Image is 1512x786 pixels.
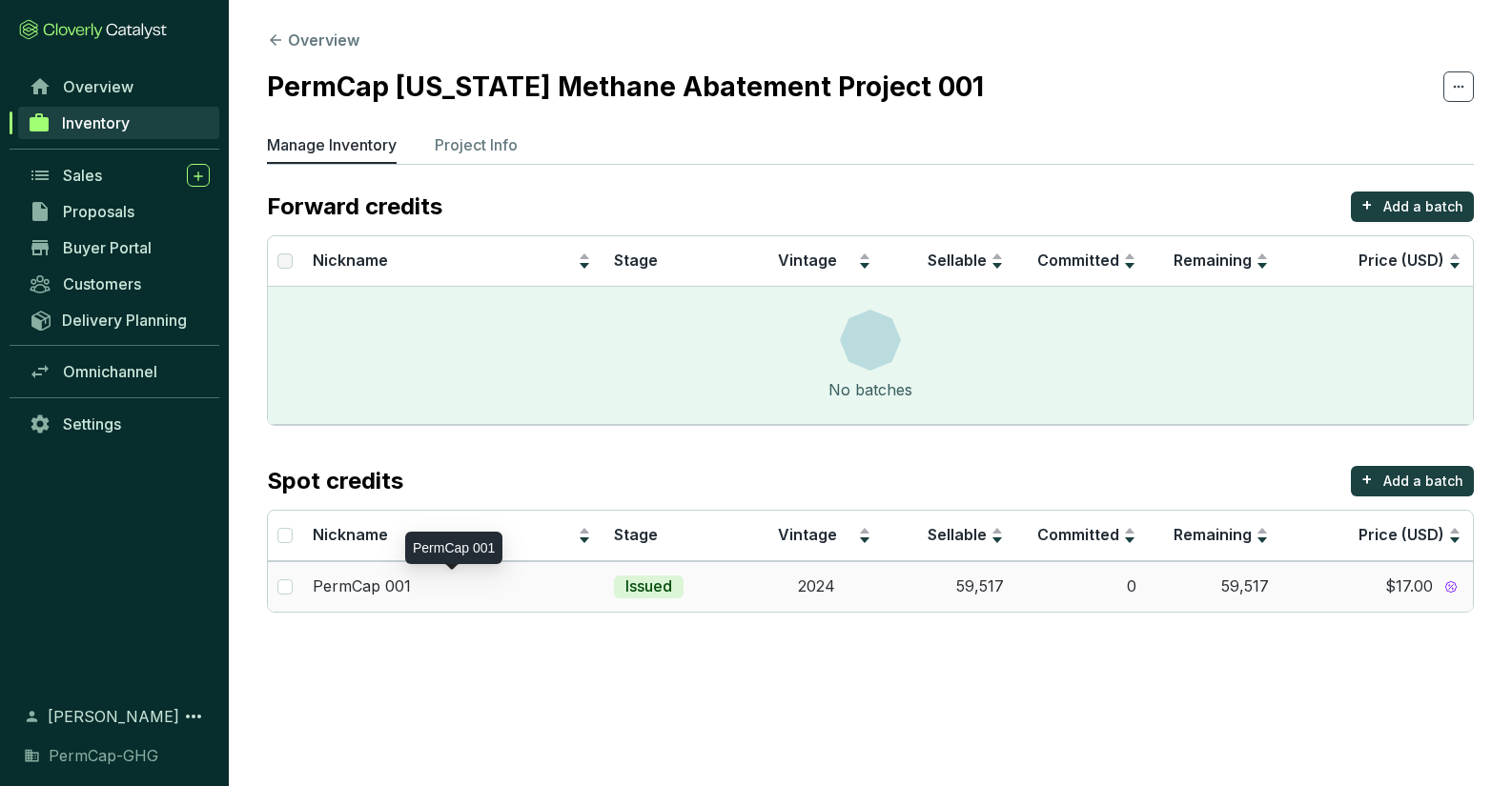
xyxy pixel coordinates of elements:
[1383,197,1463,216] p: Add a batch
[778,251,837,270] span: Vintage
[63,362,157,381] span: Omnichannel
[313,576,411,597] p: PermCap 001
[19,408,219,440] a: Settings
[267,67,984,107] h2: PermCap [US_STATE] Methane Abatement Project 001
[62,311,187,330] span: Delivery Planning
[267,29,359,51] button: Overview
[63,238,152,257] span: Buyer Portal
[603,236,749,287] th: Stage
[313,251,388,270] span: Nickname
[405,532,502,564] div: PermCap 001
[63,202,134,221] span: Proposals
[63,166,102,185] span: Sales
[614,251,658,270] span: Stage
[1037,525,1119,544] span: Committed
[614,525,658,544] span: Stage
[63,77,133,96] span: Overview
[1351,191,1474,222] button: +Add a batch
[1361,466,1373,493] p: +
[1361,191,1373,218] p: +
[267,466,403,496] p: Spot credits
[313,525,388,544] span: Nickname
[63,274,141,293] span: Customers
[1383,472,1463,491] p: Add a batch
[435,133,518,156] p: Project Info
[18,107,219,139] a: Inventory
[19,232,219,264] a: Buyer Portal
[49,744,158,767] span: PermCap-GHG
[1148,561,1280,612] td: 59,517
[883,561,1015,612] td: 59,517
[62,113,130,132] span: Inventory
[19,71,219,103] a: Overview
[19,268,219,300] a: Customers
[603,511,749,561] th: Stage
[1359,525,1444,544] span: Price (USD)
[1037,251,1119,270] span: Committed
[928,525,987,544] span: Sellable
[1385,576,1433,597] span: $17.00
[928,251,987,270] span: Sellable
[1015,561,1148,612] td: 0
[19,304,219,335] a: Delivery Planning
[1174,525,1252,544] span: Remaining
[1351,466,1474,496] button: +Add a batch
[1359,251,1444,270] span: Price (USD)
[828,378,912,401] div: No batches
[48,705,179,728] span: [PERSON_NAME]
[63,414,121,433] span: Settings
[19,195,219,228] a: Proposals
[778,525,837,544] span: Vintage
[19,159,219,191] a: Sales
[625,576,672,597] p: Issued
[267,191,442,222] p: Forward credits
[19,355,219,388] a: Omnichannel
[267,133,397,156] p: Manage Inventory
[1174,251,1252,270] span: Remaining
[750,561,883,612] td: 2024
